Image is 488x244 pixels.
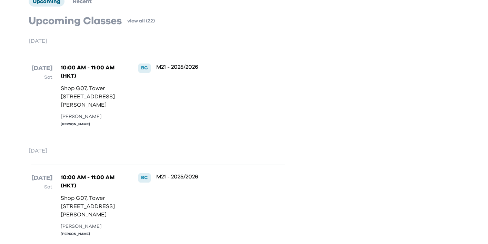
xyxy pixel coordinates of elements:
div: [PERSON_NAME] [61,232,124,237]
div: [PERSON_NAME] [61,223,124,230]
p: [DATE] [29,37,288,45]
p: 10:00 AM - 11:00 AM (HKT) [61,64,124,80]
p: M21 - 2025/2026 [156,173,262,180]
div: [PERSON_NAME] [61,122,124,127]
p: M21 - 2025/2026 [156,64,262,70]
div: BC [138,173,151,182]
p: Shop G07, Tower [STREET_ADDRESS][PERSON_NAME] [61,84,124,109]
p: [DATE] [31,173,52,183]
p: 10:00 AM - 11:00 AM (HKT) [61,173,124,190]
p: Sat [31,183,52,191]
div: BC [138,64,151,72]
p: [DATE] [29,147,288,155]
p: Upcoming Classes [29,15,122,27]
p: Sat [31,73,52,81]
p: [DATE] [31,64,52,73]
a: view all (22) [127,18,155,25]
p: Shop G07, Tower [STREET_ADDRESS][PERSON_NAME] [61,194,124,219]
div: [PERSON_NAME] [61,113,124,120]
